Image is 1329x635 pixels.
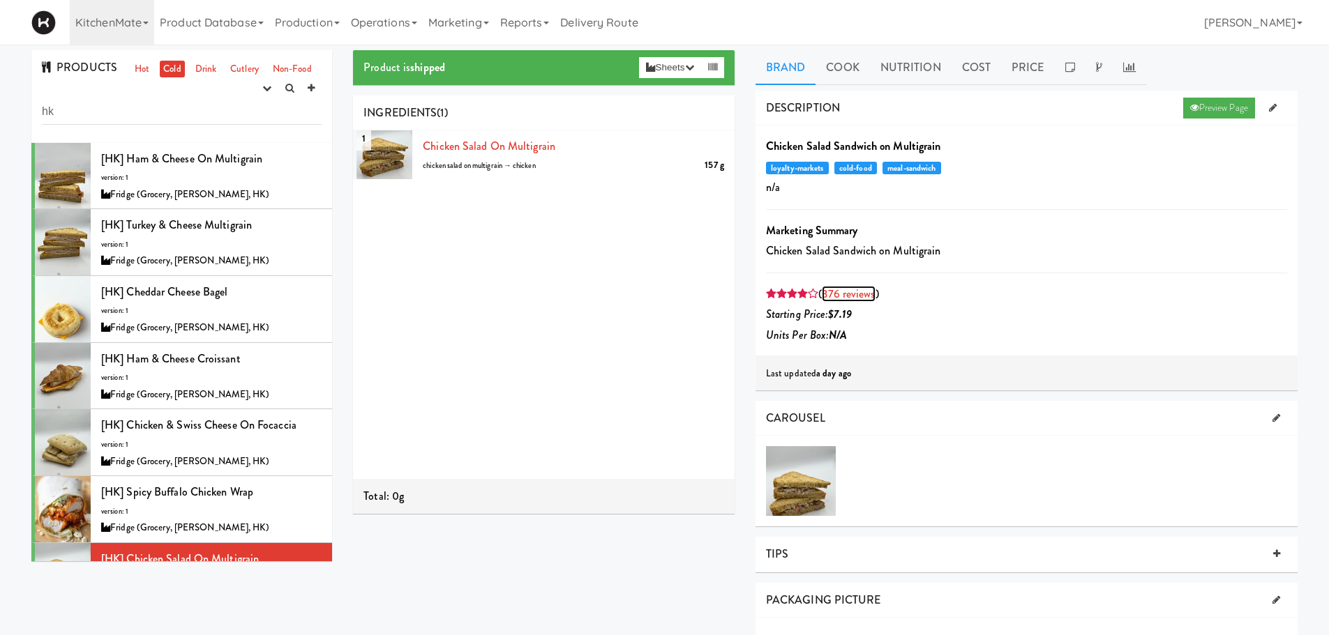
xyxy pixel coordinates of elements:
[101,453,322,470] div: Fridge (Grocery, [PERSON_NAME], HK)
[101,506,128,517] span: version: 1
[870,50,952,85] a: Nutrition
[101,172,128,183] span: version: 1
[766,177,1287,198] p: n/a
[101,386,322,404] div: Fridge (Grocery, [PERSON_NAME], HK)
[952,50,1001,85] a: Cost
[101,439,128,450] span: version: 1
[437,105,447,121] span: (1)
[101,372,128,383] span: version: 1
[31,10,56,35] img: Micromart
[766,240,1287,261] p: Chicken Salad Sandwich on Multigrain
[883,162,941,174] span: meal-sandwich
[766,306,852,322] i: Starting Price:
[766,138,941,154] b: Chicken Salad Sandwich on Multigrain
[101,484,253,500] span: [HK] Spicy Buffalo Chicken Wrap
[766,162,829,174] span: loyalty-markets
[269,61,315,78] a: Non-Food
[363,488,404,504] span: Total: 0g
[101,319,322,337] div: Fridge (Grocery, [PERSON_NAME], HK)
[766,592,881,608] span: PACKAGING PICTURE
[31,209,332,276] li: [HK] Turkey & Cheese Multigrainversion: 1Fridge (Grocery, [PERSON_NAME], HK)
[834,162,877,174] span: cold-food
[101,217,252,233] span: [HK] Turkey & Cheese Multigrain
[31,143,332,210] li: [HK] Ham & Cheese on Multigrainversion: 1Fridge (Grocery, [PERSON_NAME], HK)
[192,61,220,78] a: Drink
[705,157,724,174] div: 157 g
[816,367,851,380] b: a day ago
[31,343,332,410] li: [HK] Ham & Cheese Croissantversion: 1Fridge (Grocery, [PERSON_NAME], HK)
[756,50,816,85] a: Brand
[363,105,437,121] span: INGREDIENTS
[31,409,332,476] li: [HK] Chicken & Swiss Cheese On Focacciaversion: 1Fridge (Grocery, [PERSON_NAME], HK)
[410,59,445,75] b: shipped
[101,252,322,270] div: Fridge (Grocery, [PERSON_NAME], HK)
[160,61,184,78] a: Cold
[1001,50,1055,85] a: Price
[766,327,848,343] i: Units Per Box:
[356,126,371,151] span: 1
[816,50,869,85] a: Cook
[101,551,259,567] span: [HK] Chicken Salad on Multigrain
[227,61,262,78] a: Cutlery
[1183,98,1255,118] a: Preview Page
[766,100,840,116] span: DESCRIPTION
[828,306,852,322] b: $7.19
[101,151,262,167] span: [HK] Ham & Cheese on Multigrain
[101,305,128,316] span: version: 1
[101,351,241,367] span: [HK] Ham & Cheese Croissant
[31,276,332,343] li: [HK] Cheddar Cheese Bagelversion: 1Fridge (Grocery, [PERSON_NAME], HK)
[353,130,735,179] li: 1Chicken Salad on Multigrain157 gchicken salad on multigrain → chicken
[101,519,322,537] div: Fridge (Grocery, [PERSON_NAME], HK)
[822,286,875,302] a: 376 reviews
[829,327,847,343] b: N/A
[423,138,555,154] a: Chicken Salad on Multigrain
[101,239,128,250] span: version: 1
[766,222,858,238] b: Marketing Summary
[766,284,1287,305] div: ( )
[766,410,825,426] span: CAROUSEL
[363,59,445,75] span: Product is
[766,546,788,562] span: TIPS
[131,61,153,78] a: Hot
[31,543,332,610] li: [HK] Chicken Salad on Multigrainversion: 1Fridge (Grocery, [PERSON_NAME], HK)
[101,417,296,433] span: [HK] Chicken & Swiss Cheese On Focaccia
[766,367,851,380] span: Last updated
[101,186,322,204] div: Fridge (Grocery, [PERSON_NAME], HK)
[42,59,117,75] span: PRODUCTS
[423,160,535,171] span: chicken salad on multigrain → chicken
[639,57,700,78] button: Sheets
[31,476,332,543] li: [HK] Spicy Buffalo Chicken Wrapversion: 1Fridge (Grocery, [PERSON_NAME], HK)
[101,284,228,300] span: [HK] Cheddar Cheese Bagel
[42,99,322,125] input: Search dishes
